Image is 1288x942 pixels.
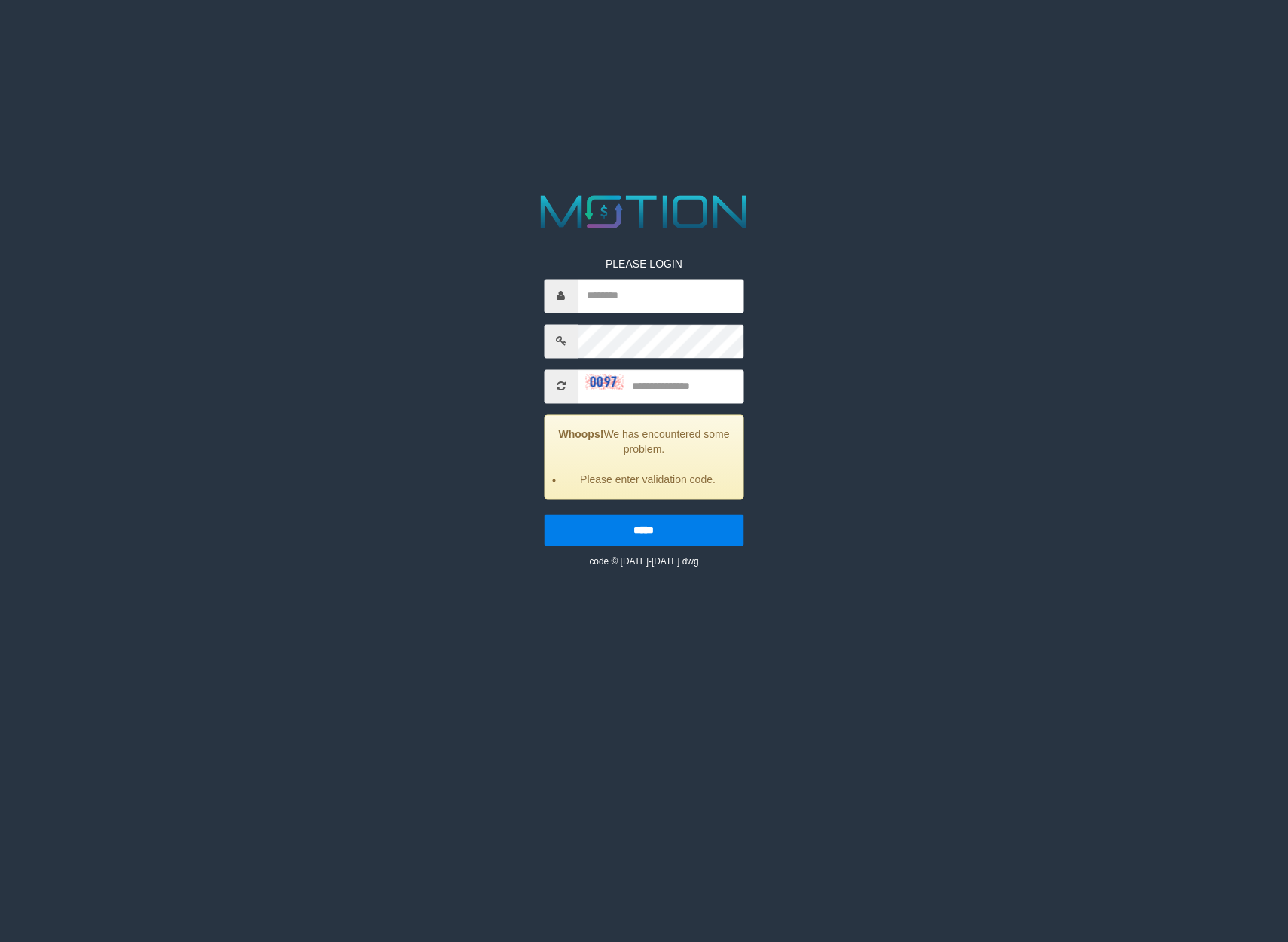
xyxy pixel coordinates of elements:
li: Please enter validation code. [563,472,731,487]
p: PLEASE LOGIN [544,256,743,271]
strong: Whoops! [559,428,604,440]
img: captcha [585,375,623,390]
small: code © [DATE]-[DATE] dwg [589,556,698,567]
img: MOTION_logo.png [531,189,756,234]
div: We has encountered some problem. [544,414,743,499]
